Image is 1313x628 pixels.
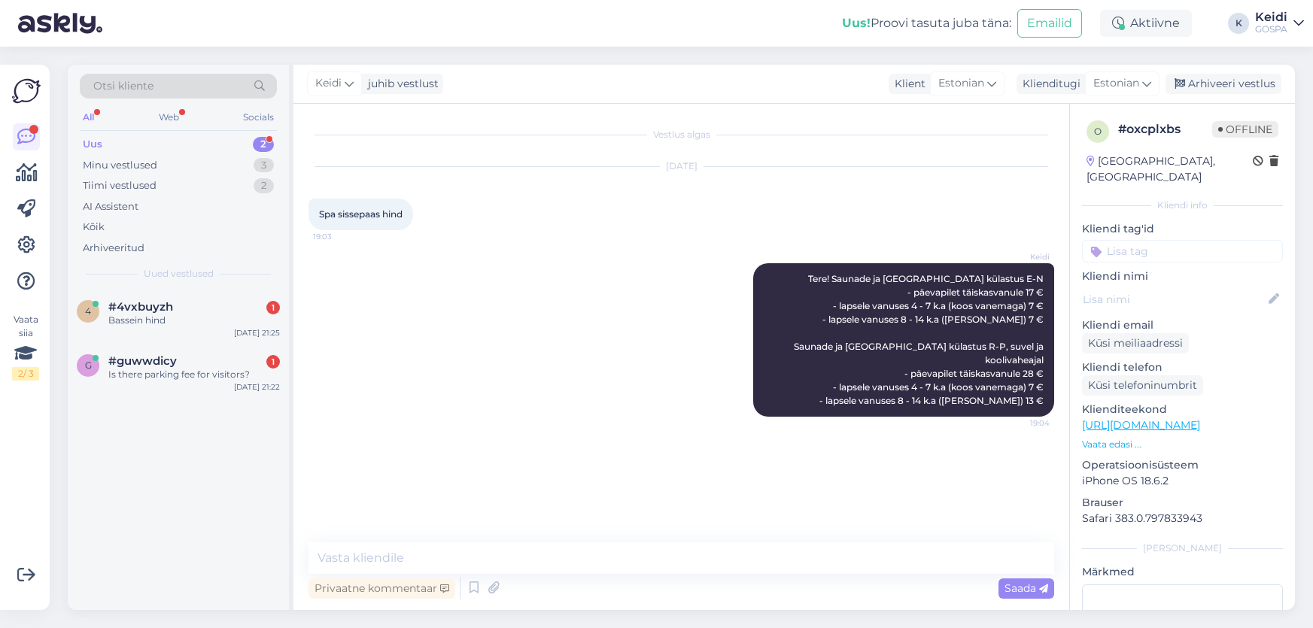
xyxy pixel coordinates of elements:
[1100,10,1192,37] div: Aktiivne
[12,313,39,381] div: Vaata siia
[1087,153,1253,185] div: [GEOGRAPHIC_DATA], [GEOGRAPHIC_DATA]
[253,137,274,152] div: 2
[254,158,274,173] div: 3
[234,381,280,393] div: [DATE] 21:22
[12,367,39,381] div: 2 / 3
[1082,317,1283,333] p: Kliendi email
[85,305,91,317] span: 4
[1082,221,1283,237] p: Kliendi tag'id
[1082,473,1283,489] p: iPhone OS 18.6.2
[83,158,157,173] div: Minu vestlused
[1082,495,1283,511] p: Brauser
[842,16,871,30] b: Uus!
[1082,457,1283,473] p: Operatsioonisüsteem
[85,360,92,371] span: g
[144,267,214,281] span: Uued vestlused
[308,128,1054,141] div: Vestlus algas
[993,417,1050,429] span: 19:04
[266,355,280,369] div: 1
[240,108,277,127] div: Socials
[319,208,403,220] span: Spa sissepaas hind
[108,300,173,314] span: #4vxbuyzh
[83,178,157,193] div: Tiimi vestlused
[1255,23,1287,35] div: GOSPA
[93,78,153,94] span: Otsi kliente
[1082,360,1283,375] p: Kliendi telefon
[1082,375,1203,396] div: Küsi telefoninumbrit
[1005,581,1048,595] span: Saada
[83,137,102,152] div: Uus
[362,76,439,92] div: juhib vestlust
[1082,418,1200,432] a: [URL][DOMAIN_NAME]
[80,108,97,127] div: All
[1082,564,1283,580] p: Märkmed
[308,159,1054,173] div: [DATE]
[1082,268,1283,284] p: Kliendi nimi
[1082,333,1189,353] div: Küsi meiliaadressi
[889,76,925,92] div: Klient
[794,273,1046,406] span: Tere! Saunade ja [GEOGRAPHIC_DATA] külastus E-N - päevapilet täiskasvanule 17 € - lapsele vanuses...
[156,108,182,127] div: Web
[83,199,138,214] div: AI Assistent
[1255,11,1287,23] div: Keidi
[1017,76,1080,92] div: Klienditugi
[993,251,1050,262] span: Keidi
[308,578,455,599] div: Privaatne kommentaar
[1118,120,1212,138] div: # oxcplxbs
[1082,542,1283,555] div: [PERSON_NAME]
[108,354,177,368] span: #guwwdicy
[1094,126,1102,137] span: o
[1017,9,1082,38] button: Emailid
[234,327,280,338] div: [DATE] 21:25
[938,75,984,92] span: Estonian
[1093,75,1139,92] span: Estonian
[254,178,274,193] div: 2
[1255,11,1304,35] a: KeidiGOSPA
[108,314,280,327] div: Bassein hind
[1083,291,1266,308] input: Lisa nimi
[83,220,105,235] div: Kõik
[108,368,280,381] div: Is there parking fee for visitors?
[1082,402,1283,417] p: Klienditeekond
[1212,121,1278,138] span: Offline
[315,75,342,92] span: Keidi
[1228,13,1249,34] div: K
[1082,240,1283,262] input: Lisa tag
[12,77,41,105] img: Askly Logo
[313,231,369,242] span: 19:03
[1082,438,1283,451] p: Vaata edasi ...
[1082,199,1283,212] div: Kliendi info
[842,14,1011,32] div: Proovi tasuta juba täna:
[266,301,280,314] div: 1
[1166,74,1281,94] div: Arhiveeri vestlus
[83,241,144,256] div: Arhiveeritud
[1082,511,1283,526] p: Safari 383.0.797833943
